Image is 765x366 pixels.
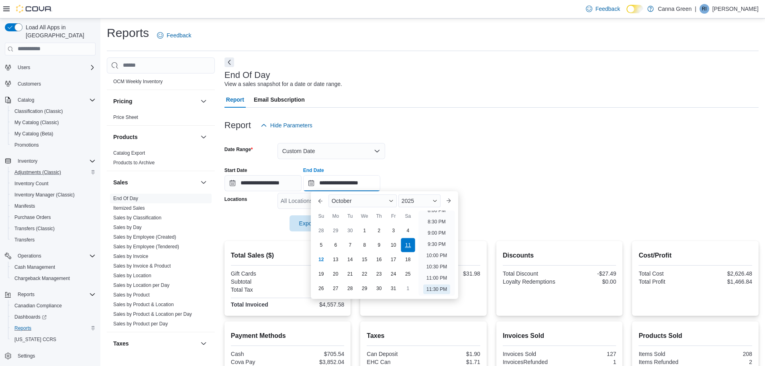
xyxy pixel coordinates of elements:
a: Dashboards [11,312,50,322]
button: Reports [8,323,99,334]
label: Date Range [224,146,253,153]
div: Mo [329,210,342,223]
label: Start Date [224,167,247,174]
div: Button. Open the year selector. 2025 is currently selected. [398,194,441,207]
span: Dashboards [14,314,47,320]
button: Reports [2,289,99,300]
div: Cova Pay [231,359,286,365]
li: 10:00 PM [423,251,450,260]
li: 8:00 PM [424,206,449,215]
a: Settings [14,351,38,361]
div: day-29 [358,282,371,295]
div: Items Sold [639,351,694,357]
button: Canadian Compliance [8,300,99,311]
span: My Catalog (Classic) [11,118,96,127]
a: Purchase Orders [11,213,54,222]
div: October, 2025 [314,223,415,296]
div: $1,466.84 [697,278,752,285]
li: 8:30 PM [424,217,449,227]
button: Promotions [8,139,99,151]
div: day-2 [373,224,386,237]
div: 127 [561,351,616,357]
span: October [332,198,352,204]
input: Press the down key to enter a popover containing a calendar. Press the escape key to close the po... [303,175,380,191]
button: Transfers [8,234,99,245]
button: Customers [2,78,99,90]
div: Sales [107,194,215,332]
li: 9:00 PM [424,228,449,238]
span: Export [294,215,330,231]
div: day-15 [358,253,371,266]
div: day-12 [315,253,328,266]
div: Cash [231,351,286,357]
label: End Date [303,167,324,174]
span: Adjustments (Classic) [14,169,61,176]
span: Sales by Employee (Created) [113,234,176,240]
div: Loyalty Redemptions [503,278,558,285]
span: Sales by Location [113,272,151,279]
span: Sales by Product per Day [113,321,168,327]
strong: Total Invoiced [231,301,268,308]
span: Customers [14,79,96,89]
a: Canadian Compliance [11,301,65,311]
a: Feedback [583,1,623,17]
button: Sales [199,178,208,187]
span: Transfers [14,237,35,243]
div: $705.54 [289,351,344,357]
h2: Payment Methods [231,331,345,341]
span: Chargeback Management [14,275,70,282]
div: day-1 [402,282,414,295]
span: Email Subscription [254,92,305,108]
button: Inventory Count [8,178,99,189]
p: | [695,4,696,14]
button: Inventory [2,155,99,167]
h3: Sales [113,178,128,186]
div: day-25 [402,268,414,280]
div: day-22 [358,268,371,280]
a: Sales by Product & Location [113,302,174,307]
a: Sales by Product per Day [113,321,168,327]
span: Settings [14,351,96,361]
div: $464.26 [289,286,344,293]
span: Reports [18,291,35,298]
div: day-6 [329,239,342,251]
span: Sales by Day [113,224,142,231]
span: Purchase Orders [14,214,51,221]
div: Tu [344,210,357,223]
div: View a sales snapshot for a date or date range. [224,80,342,88]
span: Operations [14,251,96,261]
span: Promotions [11,140,96,150]
button: Inventory Manager (Classic) [8,189,99,200]
a: Price Sheet [113,115,138,120]
span: Classification (Classic) [11,106,96,116]
span: Reports [14,290,96,299]
h3: End Of Day [224,70,270,80]
span: My Catalog (Beta) [14,131,53,137]
a: Inventory Manager (Classic) [11,190,78,200]
span: Sales by Invoice [113,253,148,260]
p: Canna Green [658,4,692,14]
button: My Catalog (Classic) [8,117,99,128]
div: day-31 [387,282,400,295]
div: day-24 [387,268,400,280]
div: $0.00 [561,278,616,285]
h3: Pricing [113,97,132,105]
h2: Products Sold [639,331,752,341]
div: day-26 [315,282,328,295]
li: 10:30 PM [423,262,450,272]
button: Classification (Classic) [8,106,99,117]
div: Products [107,148,215,171]
button: Sales [113,178,197,186]
button: Manifests [8,200,99,212]
a: Itemized Sales [113,205,145,211]
div: $4,093.32 [289,278,344,285]
span: My Catalog (Classic) [14,119,59,126]
a: My Catalog (Classic) [11,118,62,127]
span: Load All Apps in [GEOGRAPHIC_DATA] [22,23,96,39]
span: Inventory Count [11,179,96,188]
a: End Of Day [113,196,138,201]
button: Transfers (Classic) [8,223,99,234]
a: Cash Management [11,262,58,272]
span: [US_STATE] CCRS [14,336,56,343]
